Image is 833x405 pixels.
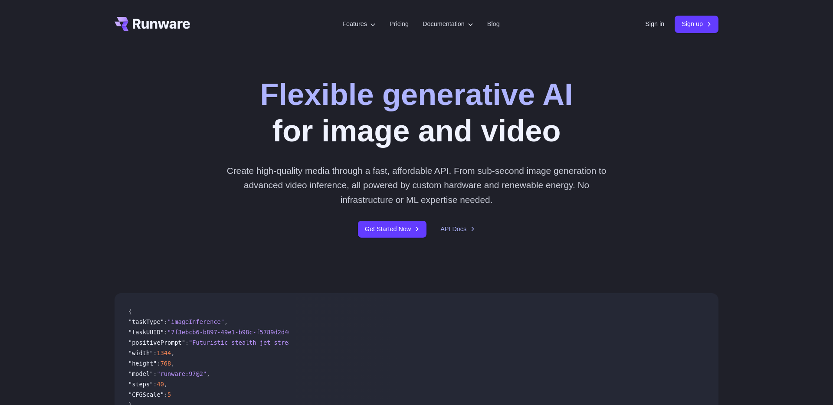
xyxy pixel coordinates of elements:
[153,370,157,377] span: :
[185,339,189,346] span: :
[171,349,174,356] span: ,
[157,349,171,356] span: 1344
[167,391,171,398] span: 5
[128,318,164,325] span: "taskType"
[342,19,376,29] label: Features
[645,19,664,29] a: Sign in
[223,163,610,207] p: Create high-quality media through a fast, affordable API. From sub-second image generation to adv...
[164,318,167,325] span: :
[128,381,153,388] span: "steps"
[128,308,132,315] span: {
[128,329,164,336] span: "taskUUID"
[153,381,157,388] span: :
[440,224,475,234] a: API Docs
[164,381,167,388] span: ,
[157,381,164,388] span: 40
[164,329,167,336] span: :
[189,339,512,346] span: "Futuristic stealth jet streaking through a neon-lit cityscape with glowing purple exhaust"
[487,19,500,29] a: Blog
[164,391,167,398] span: :
[157,360,160,367] span: :
[167,329,302,336] span: "7f3ebcb6-b897-49e1-b98c-f5789d2d40d7"
[128,391,164,398] span: "CFGScale"
[390,19,409,29] a: Pricing
[675,16,718,33] a: Sign up
[161,360,171,367] span: 768
[167,318,224,325] span: "imageInference"
[128,360,157,367] span: "height"
[157,370,207,377] span: "runware:97@2"
[358,221,426,238] a: Get Started Now
[260,76,573,150] h1: for image and video
[128,349,153,356] span: "width"
[153,349,157,356] span: :
[224,318,228,325] span: ,
[207,370,210,377] span: ,
[115,17,190,31] a: Go to /
[128,370,153,377] span: "model"
[423,19,473,29] label: Documentation
[260,77,573,111] strong: Flexible generative AI
[128,339,185,346] span: "positivePrompt"
[171,360,174,367] span: ,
